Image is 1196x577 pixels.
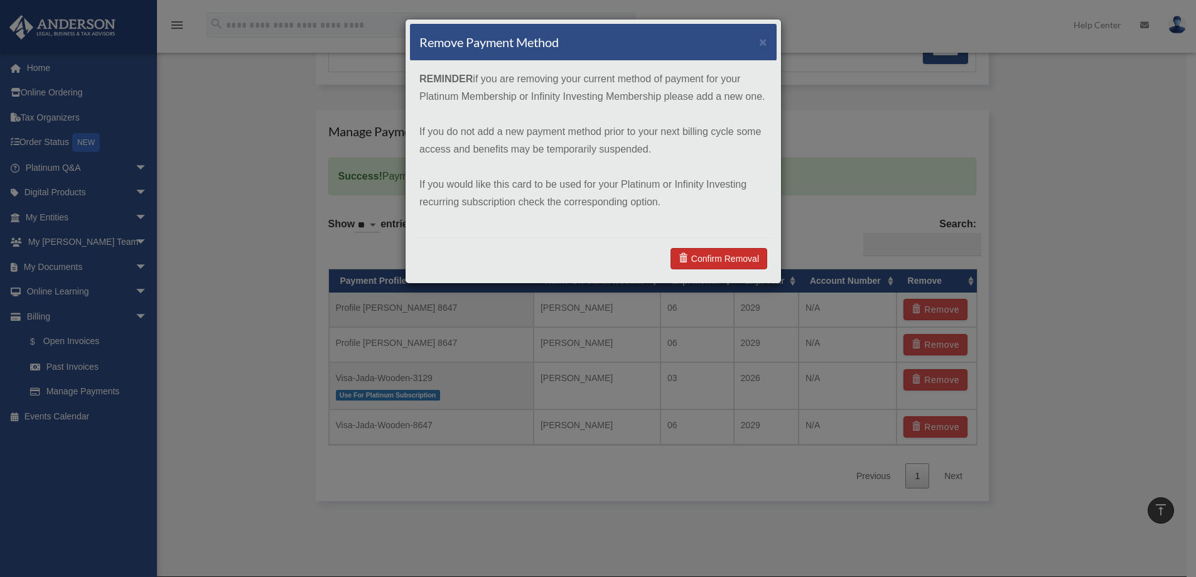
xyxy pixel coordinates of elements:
a: Confirm Removal [671,248,767,269]
div: if you are removing your current method of payment for your Platinum Membership or Infinity Inves... [410,61,777,238]
button: × [759,35,767,48]
p: If you would like this card to be used for your Platinum or Infinity Investing recurring subscrip... [419,176,767,211]
p: If you do not add a new payment method prior to your next billing cycle some access and benefits ... [419,123,767,158]
strong: REMINDER [419,73,473,84]
h4: Remove Payment Method [419,33,559,51]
